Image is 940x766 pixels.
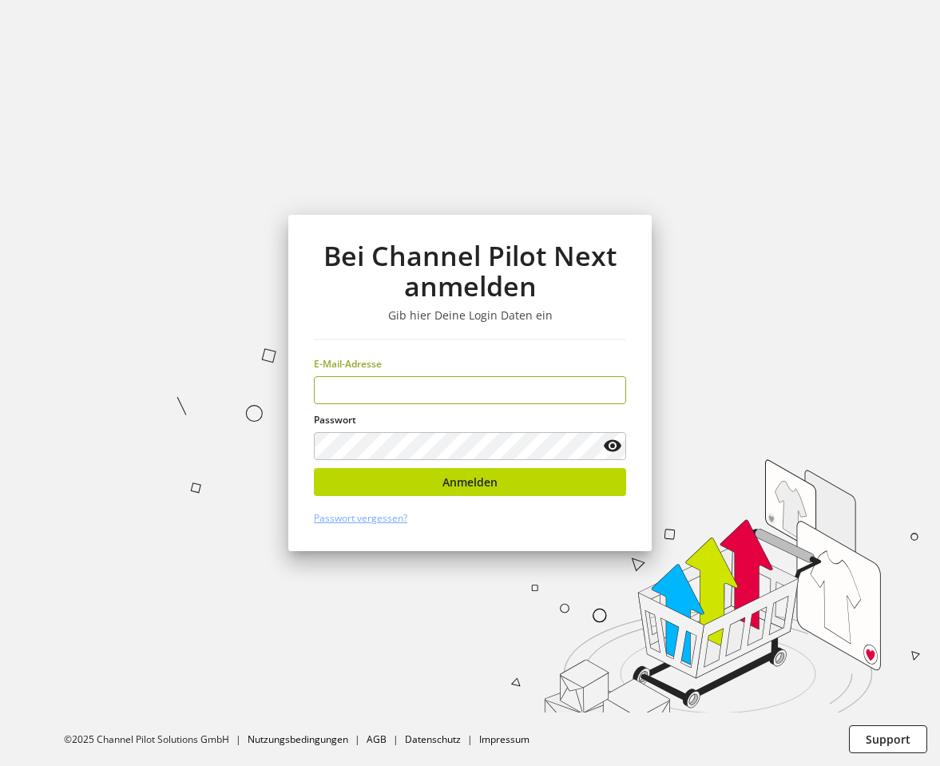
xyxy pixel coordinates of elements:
[314,468,626,496] button: Anmelden
[866,731,910,748] span: Support
[64,732,248,747] li: ©2025 Channel Pilot Solutions GmbH
[314,511,407,525] a: Passwort vergessen?
[442,474,498,490] span: Anmelden
[849,725,927,753] button: Support
[314,357,382,371] span: E-Mail-Adresse
[479,732,529,746] a: Impressum
[314,413,356,427] span: Passwort
[314,308,626,323] h3: Gib hier Deine Login Daten ein
[405,732,461,746] a: Datenschutz
[367,732,387,746] a: AGB
[314,240,626,302] h1: Bei Channel Pilot Next anmelden
[600,381,619,400] keeper-lock: Open Keeper Popup
[248,732,348,746] a: Nutzungsbedingungen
